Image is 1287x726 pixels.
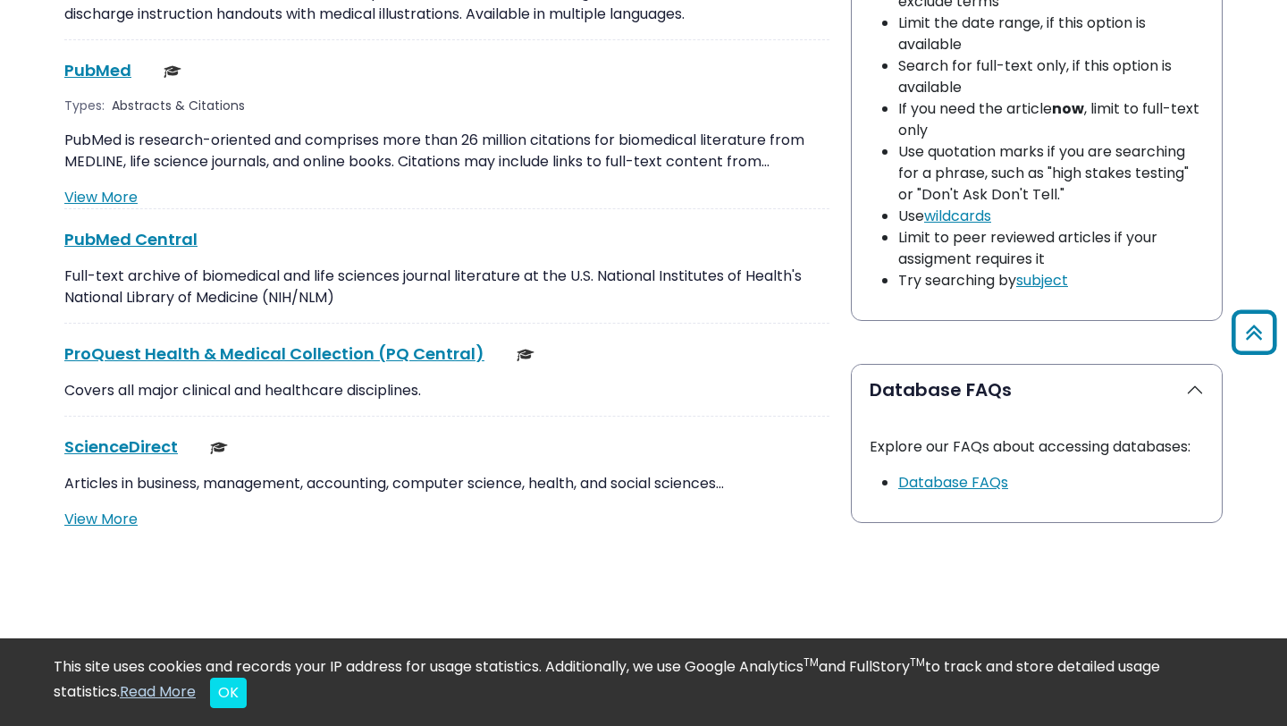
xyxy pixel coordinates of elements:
a: Read More [120,681,196,702]
a: PubMed Central [64,228,198,250]
img: Scholarly or Peer Reviewed [517,346,534,364]
p: Explore our FAQs about accessing databases: [870,436,1204,458]
strong: now [1052,98,1084,119]
li: Limit the date range, if this option is available [898,13,1204,55]
a: View More [64,187,138,207]
p: PubMed is research-oriented and comprises more than 26 million citations for biomedical literatur... [64,130,829,173]
div: Abstracts & Citations [112,97,248,115]
li: If you need the article , limit to full-text only [898,98,1204,141]
img: Scholarly or Peer Reviewed [210,439,228,457]
p: Full-text archive of biomedical and life sciences journal literature at the U.S. National Institu... [64,266,829,308]
p: Covers all major clinical and healthcare disciplines. [64,380,829,401]
sup: TM [803,654,819,670]
li: Use quotation marks if you are searching for a phrase, such as "high stakes testing" or "Don't As... [898,141,1204,206]
li: Try searching by [898,270,1204,291]
p: Articles in business, management, accounting, computer science, health, and social sciences… [64,473,829,494]
sup: TM [910,654,925,670]
span: Types: [64,97,105,115]
a: View More [64,509,138,529]
a: subject [1016,270,1068,291]
li: Search for full-text only, if this option is available [898,55,1204,98]
div: This site uses cookies and records your IP address for usage statistics. Additionally, we use Goo... [54,656,1233,708]
a: ScienceDirect [64,435,178,458]
li: Limit to peer reviewed articles if your assigment requires it [898,227,1204,270]
a: ProQuest Health & Medical Collection (PQ Central) [64,342,484,365]
a: wildcards [924,206,991,226]
li: Use [898,206,1204,227]
img: Scholarly or Peer Reviewed [164,63,181,80]
a: Link opens in new window [898,472,1008,493]
a: PubMed [64,59,131,81]
button: Close [210,678,247,708]
button: Database FAQs [852,365,1222,415]
a: Back to Top [1225,318,1283,348]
